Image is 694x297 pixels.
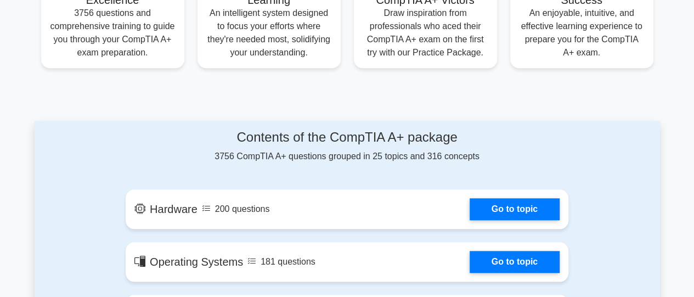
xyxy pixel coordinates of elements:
a: Go to topic [470,251,560,273]
p: 3756 questions and comprehensive training to guide you through your CompTIA A+ exam preparation. [50,7,176,59]
p: Draw inspiration from professionals who aced their CompTIA A+ exam on the first try with our Prac... [363,7,488,59]
h4: Contents of the CompTIA A+ package [126,130,568,145]
div: 3756 CompTIA A+ questions grouped in 25 topics and 316 concepts [126,130,568,163]
p: An intelligent system designed to focus your efforts where they're needed most, solidifying your ... [206,7,332,59]
a: Go to topic [470,198,560,220]
p: An enjoyable, intuitive, and effective learning experience to prepare you for the CompTIA A+ exam. [519,7,645,59]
